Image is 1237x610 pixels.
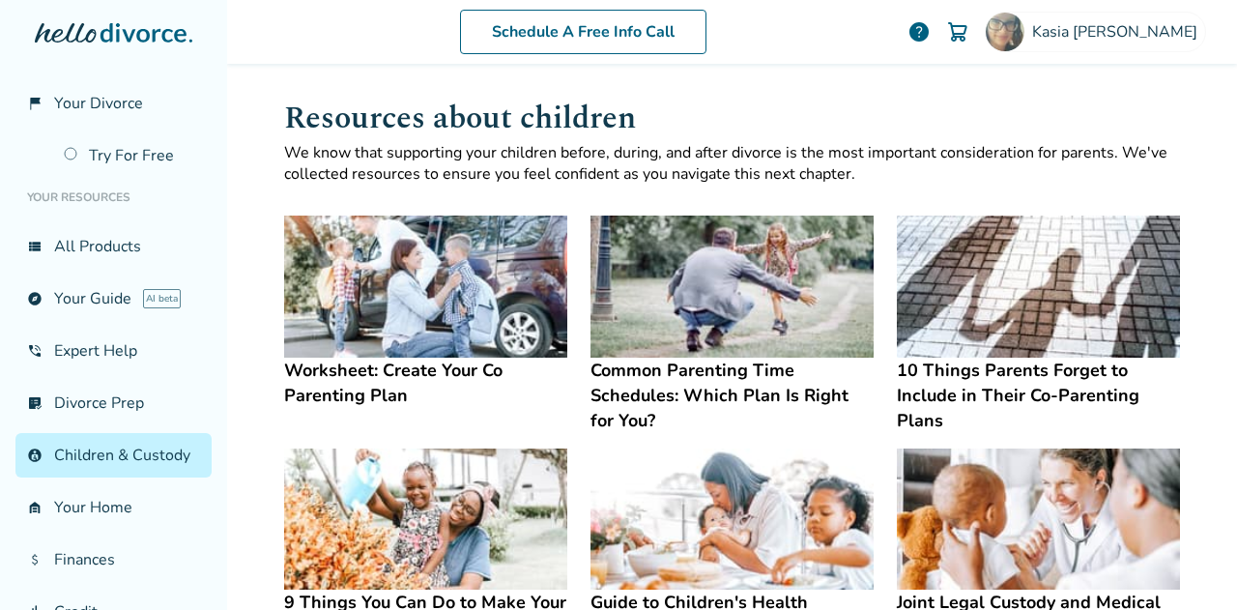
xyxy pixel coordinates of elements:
img: Kasia Williams [986,13,1024,51]
iframe: Chat Widget [1140,517,1237,610]
span: garage_home [27,500,43,515]
img: Common Parenting Time Schedules: Which Plan Is Right for You? [590,216,874,358]
a: help [907,20,931,44]
a: list_alt_checkDivorce Prep [15,381,212,425]
h4: Worksheet: Create Your Co Parenting Plan [284,358,567,408]
a: Worksheet: Create Your Co Parenting PlanWorksheet: Create Your Co Parenting Plan [284,216,567,408]
span: explore [27,291,43,306]
a: exploreYour GuideAI beta [15,276,212,321]
a: Common Parenting Time Schedules: Which Plan Is Right for You?Common Parenting Time Schedules: Whi... [590,216,874,433]
span: view_list [27,239,43,254]
img: Worksheet: Create Your Co Parenting Plan [284,216,567,358]
span: flag_2 [27,96,43,111]
a: flag_2Your Divorce [15,81,212,126]
a: 10 Things Parents Forget to Include in Their Co-Parenting Plans10 Things Parents Forget to Includ... [897,216,1180,433]
a: attach_moneyFinances [15,537,212,582]
img: 10 Things Parents Forget to Include in Their Co-Parenting Plans [897,216,1180,358]
li: Your Resources [15,178,212,217]
p: We know that supporting your children before, during, and after divorce is the most important con... [284,142,1181,185]
a: account_childChildren & Custody [15,433,212,478]
a: Schedule A Free Info Call [460,10,706,54]
h4: 10 Things Parents Forget to Include in Their Co-Parenting Plans [897,358,1180,433]
h1: Resources about children [284,95,1181,142]
span: Kasia [PERSON_NAME] [1032,21,1205,43]
a: phone_in_talkExpert Help [15,329,212,373]
img: Guide to Children's Health Insurance after Divorce [590,449,874,591]
span: Your Divorce [54,93,143,114]
img: Cart [946,20,969,44]
img: Joint Legal Custody and Medical Decisions: Who Makes the Decisions? [897,449,1180,591]
a: view_listAll Products [15,224,212,269]
span: list_alt_check [27,395,43,411]
span: attach_money [27,552,43,567]
span: AI beta [143,289,181,308]
img: 9 Things You Can Do to Make Your Divorce Easier on Your Kids [284,449,567,591]
a: Try For Free [52,133,212,178]
span: account_child [27,448,43,463]
span: phone_in_talk [27,343,43,359]
a: garage_homeYour Home [15,485,212,530]
h4: Common Parenting Time Schedules: Which Plan Is Right for You? [590,358,874,433]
